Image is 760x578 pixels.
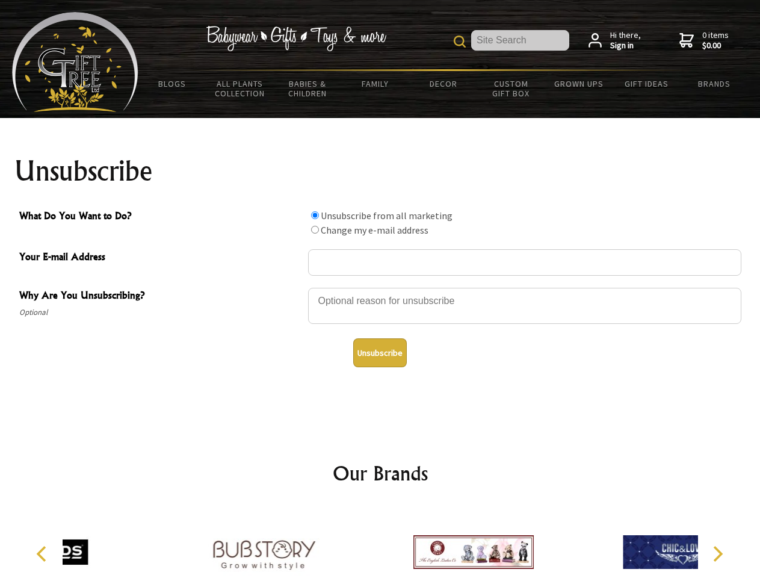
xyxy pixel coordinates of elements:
span: Why Are You Unsubscribing? [19,288,302,305]
span: Hi there, [610,30,641,51]
span: Optional [19,305,302,320]
a: Brands [681,71,749,96]
button: Next [704,541,731,567]
button: Previous [30,541,57,567]
h2: Our Brands [24,459,737,488]
span: What Do You Want to Do? [19,208,302,226]
a: Babies & Children [274,71,342,106]
span: 0 items [702,30,729,51]
img: Babyware - Gifts - Toys and more... [12,12,138,112]
a: Grown Ups [545,71,613,96]
button: Unsubscribe [353,338,407,367]
a: Decor [409,71,477,96]
a: Gift Ideas [613,71,681,96]
textarea: Why Are You Unsubscribing? [308,288,741,324]
input: What Do You Want to Do? [311,211,319,219]
a: Hi there,Sign in [589,30,641,51]
label: Change my e-mail address [321,224,428,236]
a: 0 items$0.00 [679,30,729,51]
a: All Plants Collection [206,71,274,106]
strong: $0.00 [702,40,729,51]
a: Family [342,71,410,96]
a: BLOGS [138,71,206,96]
strong: Sign in [610,40,641,51]
img: Babywear - Gifts - Toys & more [206,26,386,51]
input: What Do You Want to Do? [311,226,319,234]
h1: Unsubscribe [14,157,746,185]
img: product search [454,36,466,48]
input: Your E-mail Address [308,249,741,276]
a: Custom Gift Box [477,71,545,106]
span: Your E-mail Address [19,249,302,267]
label: Unsubscribe from all marketing [321,210,453,222]
input: Site Search [471,30,569,51]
